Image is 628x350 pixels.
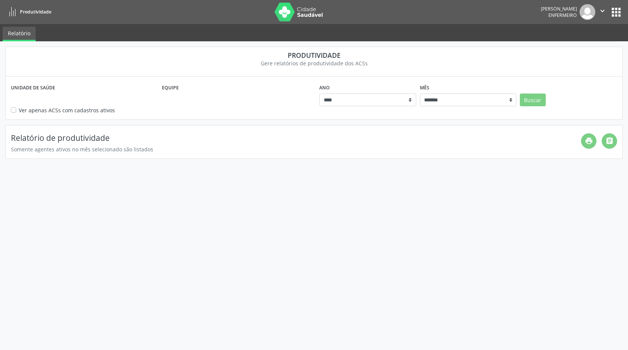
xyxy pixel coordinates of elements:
span: Produtividade [20,9,51,15]
img: img [580,4,595,20]
span: Enfermeiro [548,12,577,18]
h4: Relatório de produtividade [11,133,581,143]
div: Produtividade [11,51,617,59]
a: Relatório [3,27,36,41]
label: Equipe [162,82,179,94]
div: [PERSON_NAME] [541,6,577,12]
button:  [595,4,610,20]
button: Buscar [520,94,546,106]
label: Ano [319,82,330,94]
a: Produtividade [5,6,51,18]
label: Unidade de saúde [11,82,55,94]
label: Mês [420,82,429,94]
i:  [598,7,607,15]
div: Gere relatórios de produtividade dos ACSs [11,59,617,67]
div: Somente agentes ativos no mês selecionado são listados [11,145,581,153]
label: Ver apenas ACSs com cadastros ativos [19,106,115,114]
button: apps [610,6,623,19]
